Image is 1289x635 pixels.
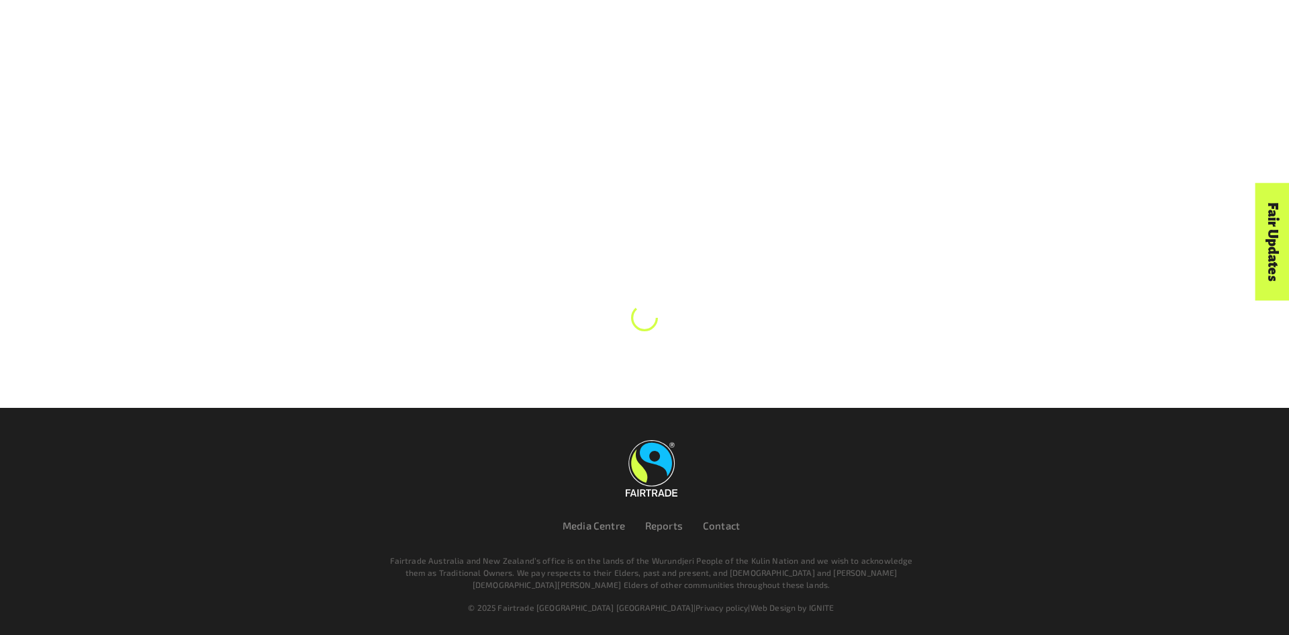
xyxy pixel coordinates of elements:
img: Fairtrade Australia New Zealand logo [626,440,677,497]
div: | | [247,601,1055,613]
a: Media Centre [563,519,625,532]
a: Reports [645,519,683,532]
a: Contact [703,519,740,532]
a: Privacy policy [696,603,748,612]
span: © 2025 Fairtrade [GEOGRAPHIC_DATA] [GEOGRAPHIC_DATA] [468,603,694,612]
p: Fairtrade Australia and New Zealand’s office is on the lands of the Wurundjeri People of the Kuli... [384,554,918,591]
a: Web Design by IGNITE [751,603,834,612]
